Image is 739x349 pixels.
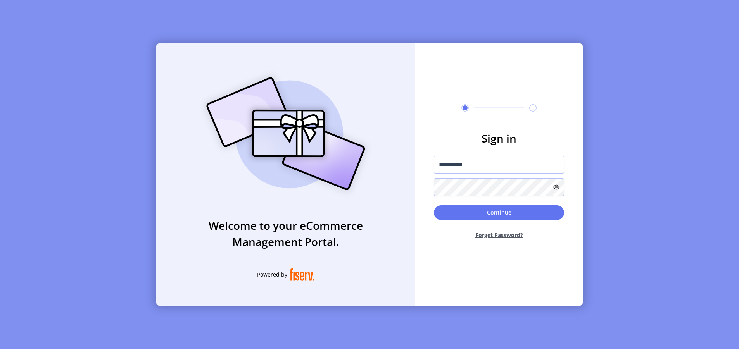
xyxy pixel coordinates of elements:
[434,130,564,146] h3: Sign in
[195,69,377,199] img: card_Illustration.svg
[257,270,287,279] span: Powered by
[156,217,415,250] h3: Welcome to your eCommerce Management Portal.
[434,225,564,245] button: Forget Password?
[434,205,564,220] button: Continue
